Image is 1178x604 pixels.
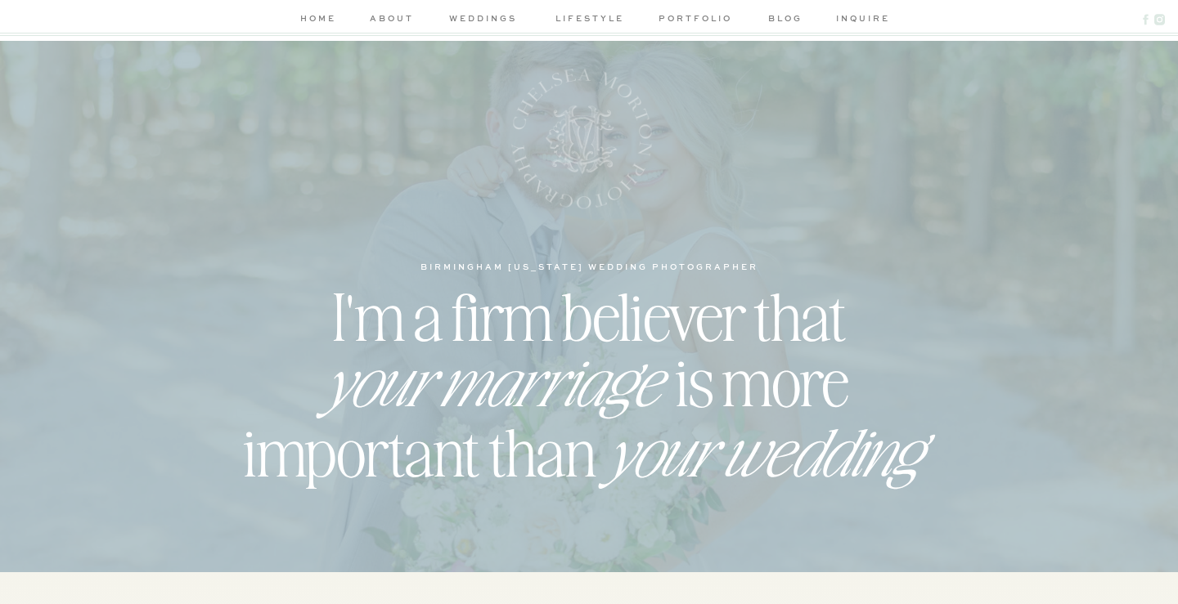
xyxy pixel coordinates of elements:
[244,411,599,476] h2: important than
[656,11,734,29] a: portfolio
[836,11,883,29] a: inquire
[318,335,656,422] i: your marriage
[241,275,937,312] h2: I'm a firm believer that
[367,11,416,29] a: about
[444,11,522,29] a: weddings
[551,11,628,29] a: lifestyle
[296,11,339,29] a: home
[676,341,860,378] h2: is more
[373,260,805,272] h1: birmingham [US_STATE] wedding photographer
[762,11,808,29] a: blog
[600,405,917,492] i: your wedding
